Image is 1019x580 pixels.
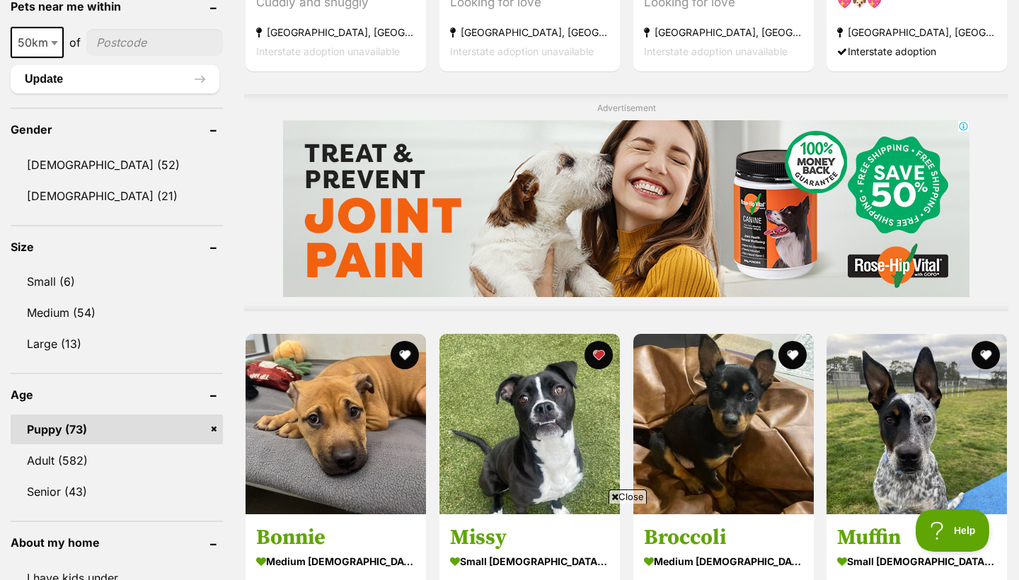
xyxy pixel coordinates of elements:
strong: small [DEMOGRAPHIC_DATA] Dog [837,551,996,572]
a: Small (6) [11,267,223,296]
a: Large (13) [11,329,223,359]
span: of [69,34,81,51]
div: Interstate adoption [837,42,996,61]
button: favourite [972,341,1000,369]
a: Senior (43) [11,477,223,506]
strong: [GEOGRAPHIC_DATA], [GEOGRAPHIC_DATA] [837,23,996,42]
span: 50km [12,33,62,52]
button: favourite [778,341,806,369]
header: Gender [11,123,223,136]
span: Close [609,489,647,504]
iframe: Help Scout Beacon - Open [916,509,991,552]
a: Puppy (73) [11,414,223,444]
iframe: Advertisement [166,509,853,573]
strong: [GEOGRAPHIC_DATA], [GEOGRAPHIC_DATA] [256,23,415,42]
span: Interstate adoption unavailable [644,45,788,57]
a: [DEMOGRAPHIC_DATA] (52) [11,150,223,180]
header: Size [11,240,223,253]
button: favourite [391,341,419,369]
span: 50km [11,27,64,58]
iframe: Advertisement [283,120,969,297]
span: Interstate adoption unavailable [450,45,594,57]
img: Broccoli - Australian Kelpie Dog [633,334,814,514]
strong: [GEOGRAPHIC_DATA], [GEOGRAPHIC_DATA] [644,23,803,42]
input: postcode [86,29,223,56]
header: About my home [11,536,223,549]
span: Interstate adoption unavailable [256,45,400,57]
strong: [GEOGRAPHIC_DATA], [GEOGRAPHIC_DATA] [450,23,609,42]
a: [DEMOGRAPHIC_DATA] (21) [11,181,223,211]
div: Advertisement [244,94,1008,311]
button: favourite [585,341,613,369]
header: Age [11,388,223,401]
a: Medium (54) [11,298,223,327]
a: Adult (582) [11,446,223,475]
img: Muffin - Heeler Dog [827,334,1007,514]
button: Update [11,65,219,93]
img: Missy - American Staffordshire Terrier Dog [439,334,620,514]
img: Bonnie - Staffordshire Bull Terrier Dog [246,334,426,514]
